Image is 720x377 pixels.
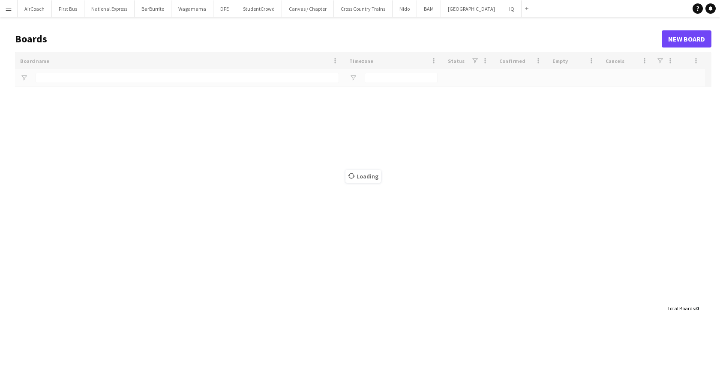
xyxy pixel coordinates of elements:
button: BarBurrito [135,0,171,17]
button: [GEOGRAPHIC_DATA] [441,0,502,17]
span: Total Boards [667,305,695,312]
button: National Express [84,0,135,17]
button: IQ [502,0,522,17]
button: Wagamama [171,0,213,17]
h1: Boards [15,33,662,45]
button: StudentCrowd [236,0,282,17]
button: AirCoach [18,0,52,17]
button: Cross Country Trains [334,0,393,17]
a: New Board [662,30,711,47]
button: First Bus [52,0,84,17]
button: DFE [213,0,236,17]
span: Loading [345,170,381,183]
span: 0 [696,305,699,312]
button: Nido [393,0,417,17]
button: Canvas / Chapter [282,0,334,17]
div: : [667,300,699,317]
button: BAM [417,0,441,17]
